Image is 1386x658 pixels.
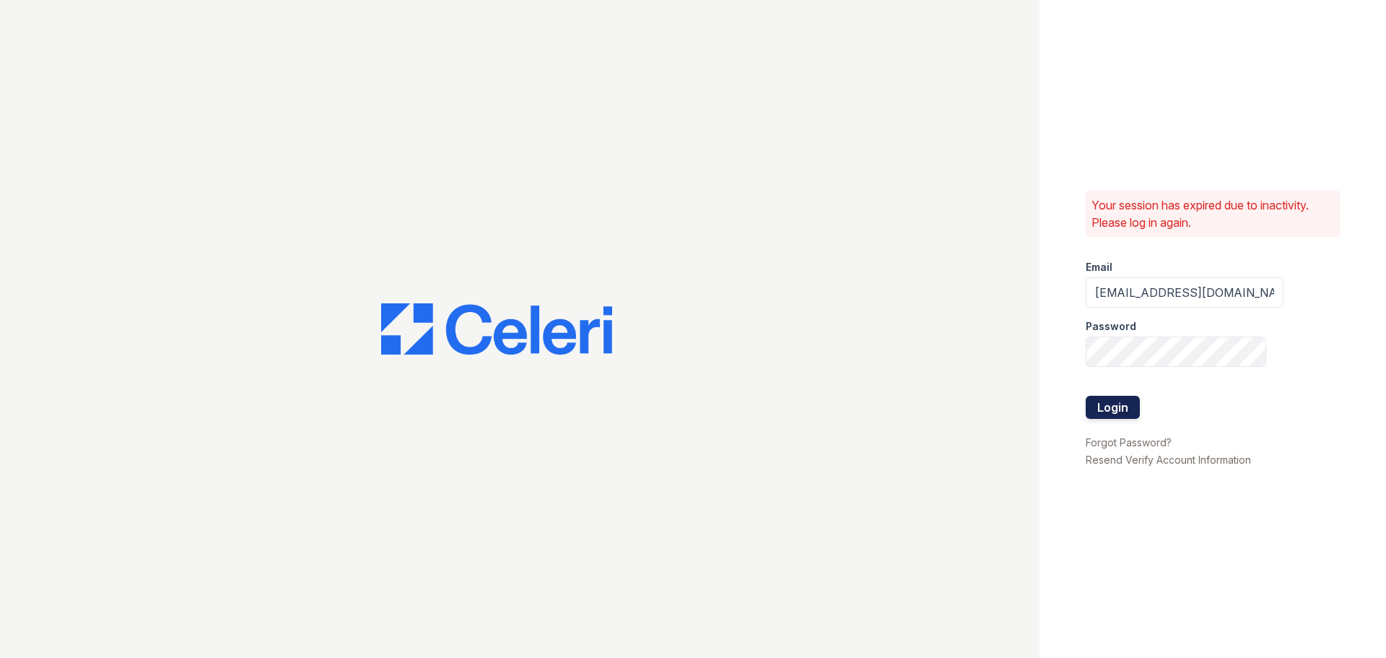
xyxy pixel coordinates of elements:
[1091,196,1334,231] p: Your session has expired due to inactivity. Please log in again.
[1086,436,1172,449] a: Forgot Password?
[1086,260,1112,274] label: Email
[381,303,612,355] img: CE_Logo_Blue-a8612792a0a2168367f1c8372b55b34899dd931a85d93a1a3d3e32e68fde9ad4.png
[1086,319,1136,334] label: Password
[1086,454,1251,466] a: Resend Verify Account Information
[1086,396,1140,419] button: Login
